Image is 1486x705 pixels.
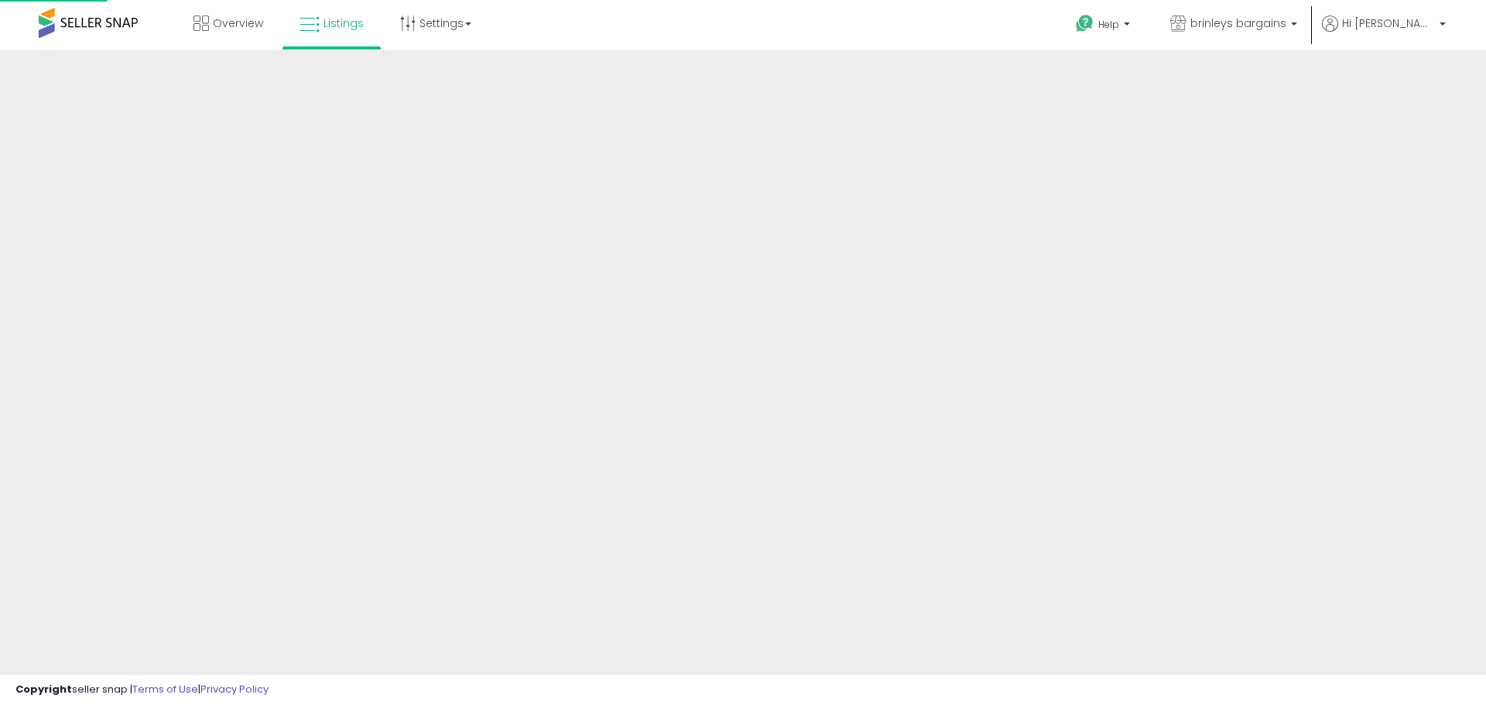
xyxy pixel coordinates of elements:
[15,683,269,697] div: seller snap | |
[200,682,269,696] a: Privacy Policy
[1098,18,1119,31] span: Help
[324,15,364,31] span: Listings
[1063,2,1145,50] a: Help
[1322,15,1446,50] a: Hi [PERSON_NAME]
[15,682,72,696] strong: Copyright
[1190,15,1286,31] span: brinleys bargains
[132,682,198,696] a: Terms of Use
[213,15,263,31] span: Overview
[1342,15,1435,31] span: Hi [PERSON_NAME]
[1075,14,1094,33] i: Get Help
